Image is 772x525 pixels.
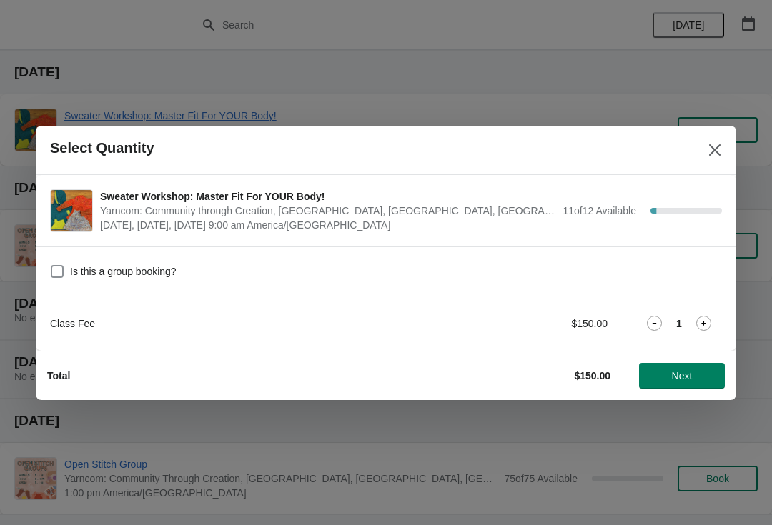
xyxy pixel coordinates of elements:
[50,316,447,331] div: Class Fee
[100,204,555,218] span: Yarncom: Community through Creation, [GEOGRAPHIC_DATA], [GEOGRAPHIC_DATA], [GEOGRAPHIC_DATA]
[47,370,70,381] strong: Total
[702,137,728,163] button: Close
[639,363,725,389] button: Next
[70,264,177,279] span: Is this a group booking?
[676,316,682,331] strong: 1
[100,218,555,232] span: [DATE], [DATE], [DATE] 9:00 am America/[GEOGRAPHIC_DATA]
[475,316,608,331] div: $150.00
[100,189,555,204] span: Sweater Workshop: Master Fit For YOUR Body!
[672,370,693,381] span: Next
[51,190,92,231] img: Sweater Workshop: Master Fit For YOUR Body! | Yarncom: Community through Creation, Olive Boulevar...
[50,140,154,156] h2: Select Quantity
[574,370,610,381] strong: $150.00
[563,205,636,216] span: 11 of 12 Available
